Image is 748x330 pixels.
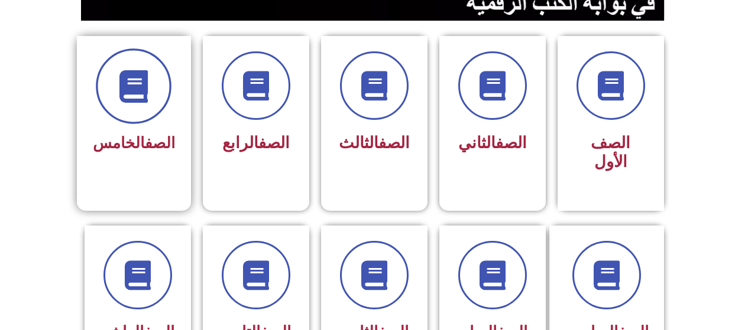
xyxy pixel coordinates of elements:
a: الصف [378,133,410,152]
span: الصف الأول [591,133,630,171]
a: الصف [496,133,527,152]
span: الثالث [339,133,410,152]
span: الرابع [222,133,290,152]
a: الصف [145,134,175,152]
a: الصف [258,133,290,152]
span: الثاني [458,133,527,152]
span: الخامس [93,134,175,152]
